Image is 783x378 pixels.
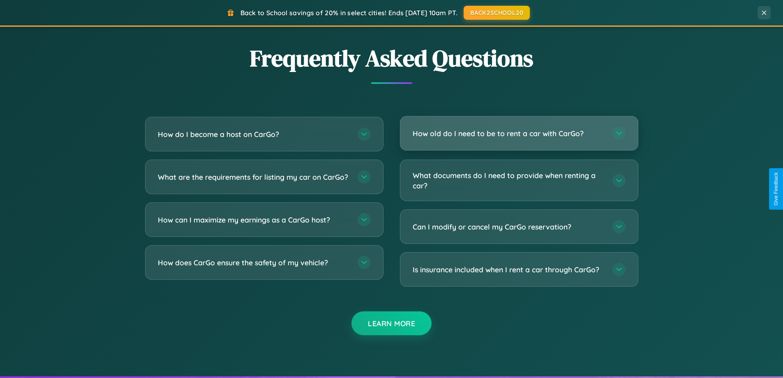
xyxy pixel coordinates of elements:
h3: How do I become a host on CarGo? [158,129,349,139]
h3: What documents do I need to provide when renting a car? [413,170,604,190]
h3: How old do I need to be to rent a car with CarGo? [413,128,604,139]
button: BACK2SCHOOL20 [464,6,530,20]
h3: How can I maximize my earnings as a CarGo host? [158,215,349,225]
h3: Is insurance included when I rent a car through CarGo? [413,264,604,275]
span: Back to School savings of 20% in select cities! Ends [DATE] 10am PT. [240,9,457,17]
h2: Frequently Asked Questions [145,42,638,74]
h3: What are the requirements for listing my car on CarGo? [158,172,349,182]
h3: Can I modify or cancel my CarGo reservation? [413,222,604,232]
div: Give Feedback [773,172,779,206]
h3: How does CarGo ensure the safety of my vehicle? [158,257,349,268]
button: Learn More [351,311,432,335]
